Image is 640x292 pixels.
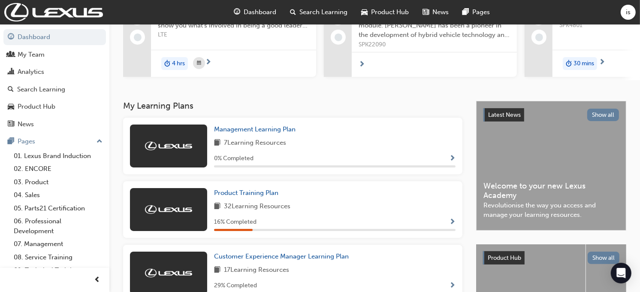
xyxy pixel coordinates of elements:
[3,29,106,45] a: Dashboard
[449,153,456,164] button: Show Progress
[371,7,409,17] span: Product Hub
[10,264,106,277] a: 09. Technical Training
[361,7,368,18] span: car-icon
[214,154,254,164] span: 0 % Completed
[10,237,106,251] a: 07. Management
[227,3,283,21] a: guage-iconDashboard
[611,263,631,283] div: Open Intercom Messenger
[4,3,103,21] img: Trak
[462,7,469,18] span: pages-icon
[483,181,619,201] span: Welcome to your new Lexus Academy
[10,149,106,163] a: 01. Lexus Brand Induction
[214,201,220,212] span: book-icon
[3,99,106,115] a: Product Hub
[449,219,456,226] span: Show Progress
[214,252,349,260] span: Customer Experience Manager Learning Plan
[416,3,456,21] a: news-iconNews
[535,33,543,41] span: learningRecordVerb_NONE-icon
[449,280,456,291] button: Show Progress
[123,101,462,111] h3: My Learning Plans
[214,189,278,197] span: Product Training Plan
[472,7,490,17] span: Pages
[3,134,106,149] button: Pages
[145,205,192,214] img: Trak
[10,189,106,202] a: 04. Sales
[10,162,106,176] a: 02. ENCORE
[432,7,449,17] span: News
[214,281,257,291] span: 29 % Completed
[299,7,347,17] span: Search Learning
[3,82,106,97] a: Search Learning
[94,275,101,286] span: prev-icon
[18,67,44,77] div: Analytics
[599,59,605,67] span: next-icon
[8,86,14,94] span: search-icon
[488,111,521,119] span: Latest News
[3,116,106,132] a: News
[8,33,14,41] span: guage-icon
[359,40,510,50] span: SPK22090
[18,102,55,112] div: Product Hub
[234,7,240,18] span: guage-icon
[449,282,456,290] span: Show Progress
[214,125,299,134] a: Management Learning Plan
[214,265,220,276] span: book-icon
[483,108,619,122] a: Latest NewsShow all
[476,101,626,231] a: Latest NewsShow allWelcome to your new Lexus AcademyRevolutionise the way you access and manage y...
[134,33,142,41] span: learningRecordVerb_NONE-icon
[18,119,34,129] div: News
[3,27,106,134] button: DashboardMy TeamAnalyticsSearch LearningProduct HubNews
[10,176,106,189] a: 03. Product
[359,61,365,69] span: next-icon
[10,202,106,215] a: 05. Parts21 Certification
[205,59,211,67] span: next-icon
[224,138,286,149] span: 7 Learning Resources
[483,251,619,265] a: Product HubShow all
[423,7,429,18] span: news-icon
[8,138,14,146] span: pages-icon
[8,68,14,76] span: chart-icon
[244,7,276,17] span: Dashboard
[359,11,510,40] span: Welcome to the Lexus Hybrid Drive eLearning module. [PERSON_NAME] has been a pioneer in the devel...
[172,59,185,69] span: 4 hrs
[224,201,290,212] span: 32 Learning Resources
[626,7,631,17] span: is
[8,51,14,59] span: people-icon
[456,3,497,21] a: pages-iconPages
[449,155,456,163] span: Show Progress
[335,33,342,41] span: learningRecordVerb_NONE-icon
[354,3,416,21] a: car-iconProduct Hub
[197,58,201,69] span: calendar-icon
[290,7,296,18] span: search-icon
[488,254,521,262] span: Product Hub
[145,142,192,150] img: Trak
[3,64,106,80] a: Analytics
[588,252,620,264] button: Show all
[97,136,103,147] span: up-icon
[18,137,35,146] div: Pages
[164,58,170,69] span: duration-icon
[214,188,282,198] a: Product Training Plan
[3,47,106,63] a: My Team
[145,269,192,277] img: Trak
[18,50,45,60] div: My Team
[283,3,354,21] a: search-iconSearch Learning
[8,103,14,111] span: car-icon
[214,252,352,262] a: Customer Experience Manager Learning Plan
[214,125,296,133] span: Management Learning Plan
[17,85,65,94] div: Search Learning
[8,121,14,128] span: news-icon
[214,217,257,227] span: 16 % Completed
[158,30,309,40] span: LTE
[10,215,106,237] a: 06. Professional Development
[10,251,106,264] a: 08. Service Training
[224,265,289,276] span: 17 Learning Resources
[214,138,220,149] span: book-icon
[621,5,636,20] button: is
[483,201,619,220] span: Revolutionise the way you access and manage your learning resources.
[566,58,572,69] span: duration-icon
[587,109,619,121] button: Show all
[574,59,594,69] span: 30 mins
[449,217,456,228] button: Show Progress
